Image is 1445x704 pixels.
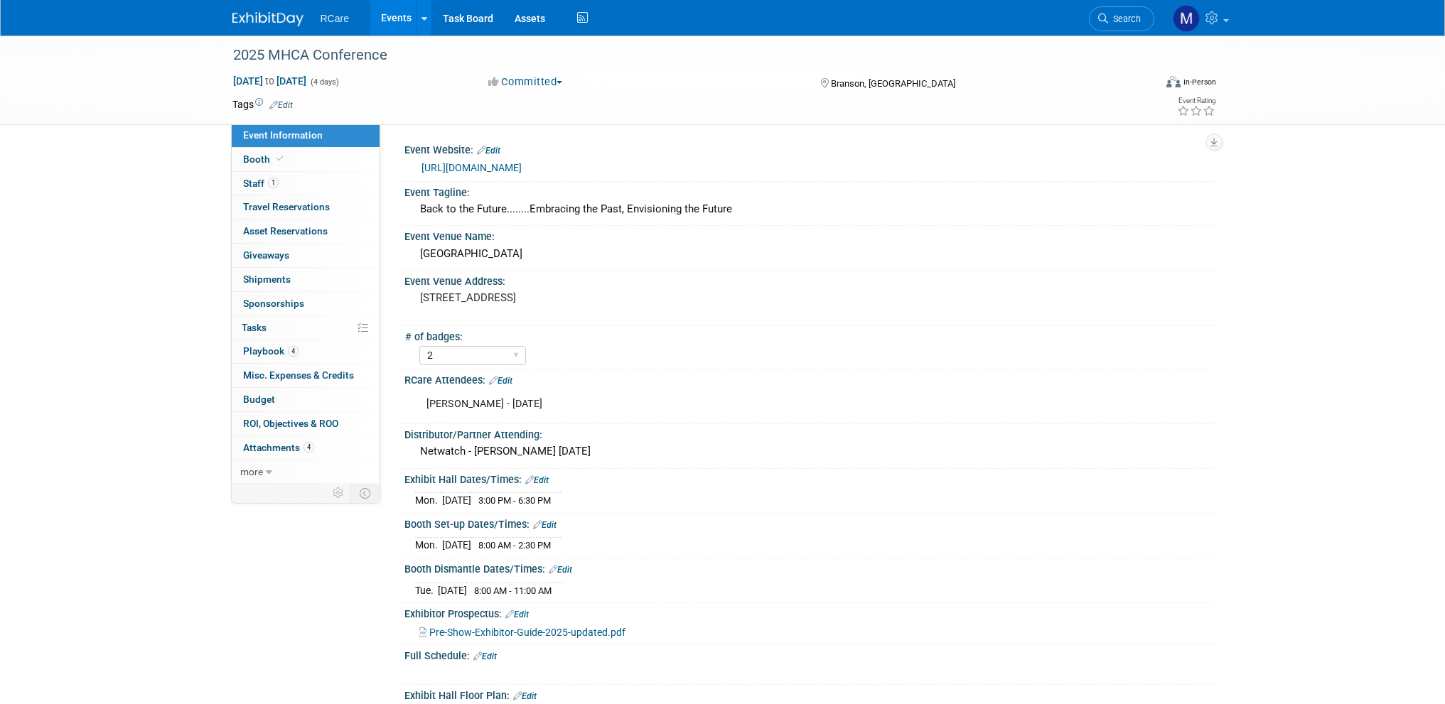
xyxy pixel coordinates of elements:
pre: [STREET_ADDRESS] [420,291,726,304]
div: Exhibit Hall Dates/Times: [404,469,1213,487]
button: Committed [483,75,568,90]
img: ExhibitDay [232,12,303,26]
div: # of badges: [405,326,1207,344]
span: Asset Reservations [243,225,328,237]
span: Booth [243,153,286,165]
div: Distributor/Partner Attending: [404,424,1213,442]
span: Giveaways [243,249,289,261]
span: Misc. Expenses & Credits [243,369,354,381]
div: Event Website: [404,139,1213,158]
td: Mon. [415,493,442,508]
span: Search [1108,13,1141,24]
img: Format-Inperson.png [1166,76,1181,87]
div: [PERSON_NAME] - [DATE] [417,390,1057,418]
a: Staff1 [232,172,380,195]
a: Search [1089,6,1154,31]
span: Sponsorships [243,298,304,309]
a: Giveaways [232,244,380,267]
a: Sponsorships [232,292,380,315]
span: more [240,466,263,477]
span: Shipments [243,274,291,285]
div: Event Rating [1177,97,1215,104]
div: Exhibitor Prospectus: [404,603,1213,622]
a: Pre-Show-Exhibitor-Guide-2025-updated.pdf [419,627,625,638]
span: Pre-Show-Exhibitor-Guide-2025-updated.pdf [429,627,625,638]
td: Personalize Event Tab Strip [326,484,351,502]
span: Event Information [243,129,323,141]
img: Mike Andolina [1173,5,1200,32]
span: Travel Reservations [243,201,330,212]
td: [DATE] [442,538,471,553]
a: Attachments4 [232,436,380,460]
div: [GEOGRAPHIC_DATA] [415,243,1203,265]
span: Attachments [243,442,314,453]
div: 2025 MHCA Conference [228,43,1133,68]
a: Booth [232,148,380,171]
div: Event Venue Address: [404,271,1213,288]
a: Edit [525,475,549,485]
td: Toggle Event Tabs [350,484,380,502]
span: Tasks [242,322,267,333]
a: more [232,460,380,484]
td: Mon. [415,538,442,553]
span: Branson, [GEOGRAPHIC_DATA] [831,78,955,89]
div: Netwatch - [PERSON_NAME] [DATE] [415,440,1203,462]
div: Event Tagline: [404,182,1213,200]
a: Event Information [232,124,380,147]
a: Edit [549,565,572,575]
span: 8:00 AM - 2:30 PM [478,540,551,551]
span: [DATE] [DATE] [232,75,307,87]
span: Staff [243,178,279,189]
div: In-Person [1183,77,1216,87]
a: Edit [269,100,293,110]
div: Exhibit Hall Floor Plan: [404,685,1213,703]
span: 8:00 AM - 11:00 AM [474,585,552,596]
a: Edit [513,691,537,701]
div: Event Format [1070,74,1217,95]
a: Asset Reservations [232,220,380,243]
a: ROI, Objectives & ROO [232,412,380,435]
td: Tags [232,97,293,112]
a: Travel Reservations [232,195,380,219]
span: (4 days) [309,77,339,87]
a: Edit [473,651,497,661]
a: Shipments [232,268,380,291]
a: [URL][DOMAIN_NAME] [421,162,522,173]
span: Playbook [243,345,299,357]
td: Tue. [415,583,438,597]
i: Booth reservation complete [276,155,284,163]
div: RCare Attendees: [404,369,1213,388]
span: to [263,75,276,87]
a: Edit [533,520,557,530]
td: [DATE] [438,583,467,597]
a: Edit [489,376,512,386]
td: [DATE] [442,493,471,508]
span: 4 [303,442,314,453]
span: Budget [243,394,275,405]
span: RCare [321,13,349,24]
div: Full Schedule: [404,645,1213,664]
a: Playbook4 [232,340,380,363]
a: Tasks [232,316,380,340]
a: Misc. Expenses & Credits [232,364,380,387]
a: Budget [232,388,380,411]
span: 4 [288,346,299,357]
div: Back to the Future........Embracing the Past, Envisioning the Future [415,198,1203,220]
span: 1 [268,178,279,188]
span: ROI, Objectives & ROO [243,418,338,429]
div: Event Venue Name: [404,226,1213,244]
div: Booth Set-up Dates/Times: [404,514,1213,532]
a: Edit [477,146,500,156]
span: 3:00 PM - 6:30 PM [478,495,551,506]
a: Edit [505,610,529,619]
div: Booth Dismantle Dates/Times: [404,558,1213,577]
